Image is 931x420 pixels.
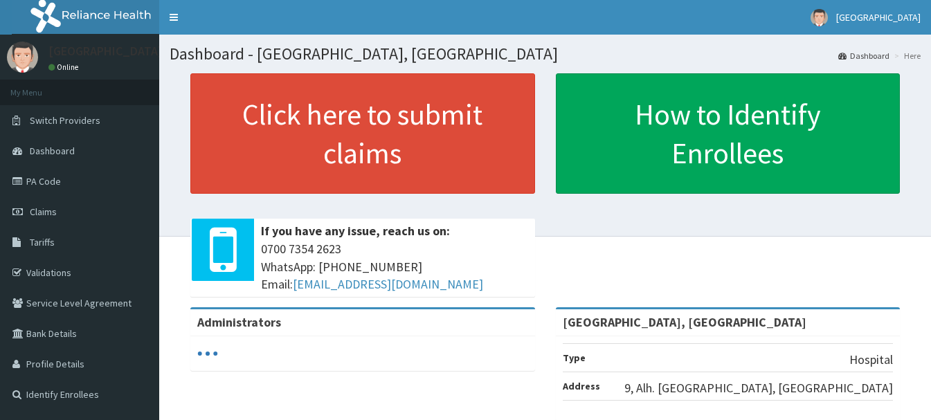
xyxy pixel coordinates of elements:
a: How to Identify Enrollees [556,73,901,194]
p: [GEOGRAPHIC_DATA] [48,45,163,57]
b: If you have any issue, reach us on: [261,223,450,239]
span: Tariffs [30,236,55,248]
p: 9, Alh. [GEOGRAPHIC_DATA], [GEOGRAPHIC_DATA] [624,379,893,397]
span: [GEOGRAPHIC_DATA] [836,11,921,24]
span: Switch Providers [30,114,100,127]
b: Type [563,351,586,364]
span: Dashboard [30,145,75,157]
p: Hospital [849,351,893,369]
span: 0700 7354 2623 WhatsApp: [PHONE_NUMBER] Email: [261,240,528,293]
a: Dashboard [838,50,889,62]
a: Online [48,62,82,72]
b: Address [563,380,600,392]
svg: audio-loading [197,343,218,364]
li: Here [891,50,921,62]
a: [EMAIL_ADDRESS][DOMAIN_NAME] [293,276,483,292]
h1: Dashboard - [GEOGRAPHIC_DATA], [GEOGRAPHIC_DATA] [170,45,921,63]
img: User Image [7,42,38,73]
span: Claims [30,206,57,218]
a: Click here to submit claims [190,73,535,194]
b: Administrators [197,314,281,330]
img: User Image [811,9,828,26]
strong: [GEOGRAPHIC_DATA], [GEOGRAPHIC_DATA] [563,314,806,330]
